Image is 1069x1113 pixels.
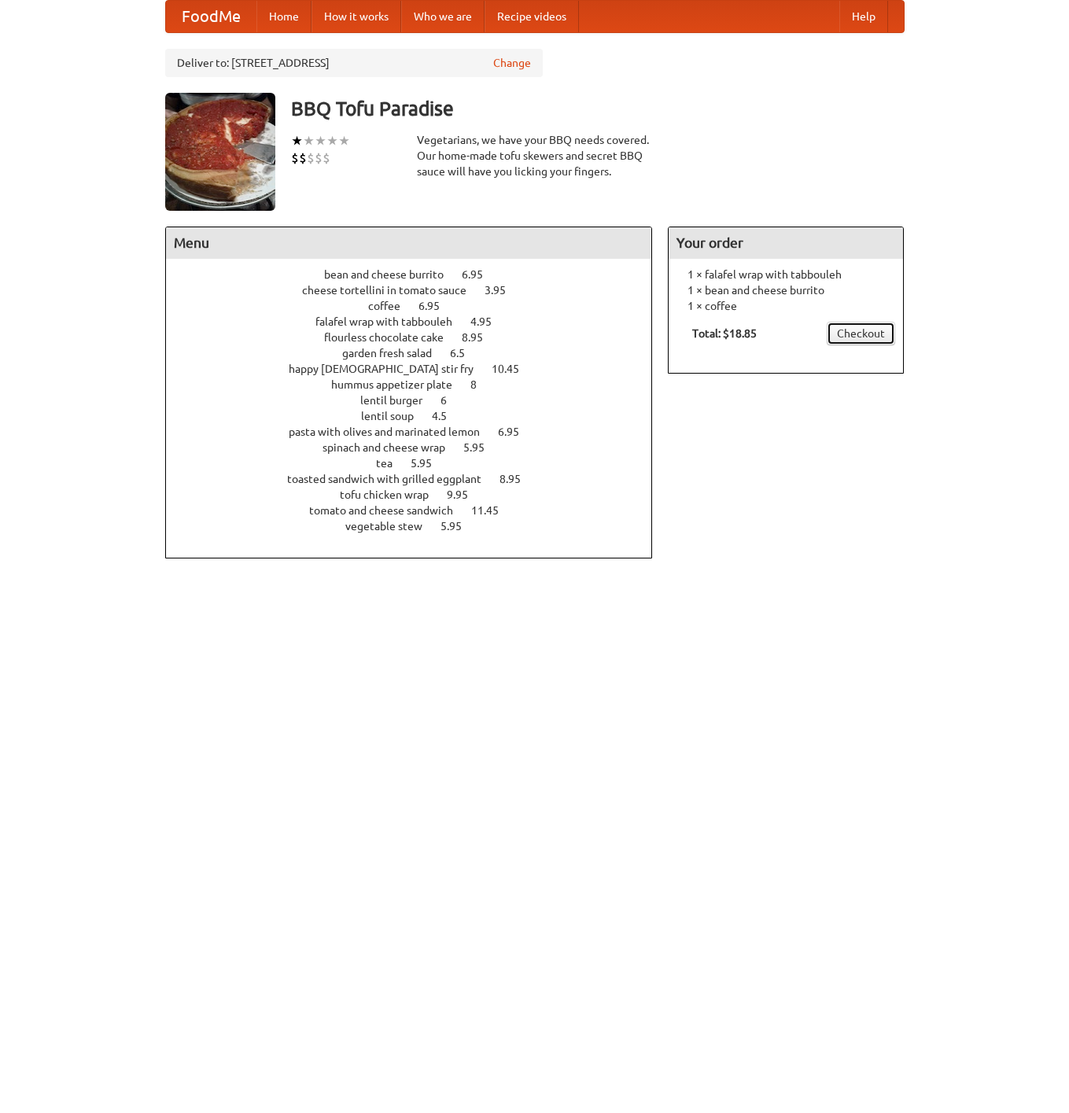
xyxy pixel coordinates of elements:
[291,132,303,149] li: ★
[441,394,463,407] span: 6
[401,1,485,32] a: Who we are
[299,149,307,167] li: $
[360,394,476,407] a: lentil burger 6
[309,504,528,517] a: tomato and cheese sandwich 11.45
[324,331,512,344] a: flourless chocolate cake 8.95
[166,1,256,32] a: FoodMe
[376,457,461,470] a: tea 5.95
[676,298,895,314] li: 1 × coffee
[323,441,514,454] a: spinach and cheese wrap 5.95
[462,331,499,344] span: 8.95
[302,284,535,297] a: cheese tortellini in tomato sauce 3.95
[485,284,522,297] span: 3.95
[289,363,489,375] span: happy [DEMOGRAPHIC_DATA] stir fry
[315,149,323,167] li: $
[827,322,895,345] a: Checkout
[340,488,444,501] span: tofu chicken wrap
[345,520,491,533] a: vegetable stew 5.95
[256,1,311,32] a: Home
[302,284,482,297] span: cheese tortellini in tomato sauce
[307,149,315,167] li: $
[411,457,448,470] span: 5.95
[463,441,500,454] span: 5.95
[291,93,905,124] h3: BBQ Tofu Paradise
[324,268,459,281] span: bean and cheese burrito
[331,378,506,391] a: hummus appetizer plate 8
[447,488,484,501] span: 9.95
[417,132,653,179] div: Vegetarians, we have your BBQ needs covered. Our home-made tofu skewers and secret BBQ sauce will...
[340,488,497,501] a: tofu chicken wrap 9.95
[676,282,895,298] li: 1 × bean and cheese burrito
[345,520,438,533] span: vegetable stew
[331,378,468,391] span: hummus appetizer plate
[432,410,463,422] span: 4.5
[324,331,459,344] span: flourless chocolate cake
[692,327,757,340] b: Total: $18.85
[368,300,469,312] a: coffee 6.95
[315,315,468,328] span: falafel wrap with tabbouleh
[315,132,326,149] li: ★
[287,473,550,485] a: toasted sandwich with grilled eggplant 8.95
[470,378,492,391] span: 8
[326,132,338,149] li: ★
[669,227,903,259] h4: Your order
[418,300,455,312] span: 6.95
[676,267,895,282] li: 1 × falafel wrap with tabbouleh
[166,227,652,259] h4: Menu
[498,426,535,438] span: 6.95
[368,300,416,312] span: coffee
[499,473,536,485] span: 8.95
[287,473,497,485] span: toasted sandwich with grilled eggplant
[492,363,535,375] span: 10.45
[342,347,494,359] a: garden fresh salad 6.5
[471,504,514,517] span: 11.45
[450,347,481,359] span: 6.5
[462,268,499,281] span: 6.95
[309,504,469,517] span: tomato and cheese sandwich
[470,315,507,328] span: 4.95
[324,268,512,281] a: bean and cheese burrito 6.95
[376,457,408,470] span: tea
[323,441,461,454] span: spinach and cheese wrap
[360,394,438,407] span: lentil burger
[289,426,496,438] span: pasta with olives and marinated lemon
[289,363,548,375] a: happy [DEMOGRAPHIC_DATA] stir fry 10.45
[361,410,476,422] a: lentil soup 4.5
[338,132,350,149] li: ★
[165,93,275,211] img: angular.jpg
[441,520,477,533] span: 5.95
[291,149,299,167] li: $
[303,132,315,149] li: ★
[311,1,401,32] a: How it works
[165,49,543,77] div: Deliver to: [STREET_ADDRESS]
[315,315,521,328] a: falafel wrap with tabbouleh 4.95
[323,149,330,167] li: $
[342,347,448,359] span: garden fresh salad
[493,55,531,71] a: Change
[289,426,548,438] a: pasta with olives and marinated lemon 6.95
[361,410,429,422] span: lentil soup
[839,1,888,32] a: Help
[485,1,579,32] a: Recipe videos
